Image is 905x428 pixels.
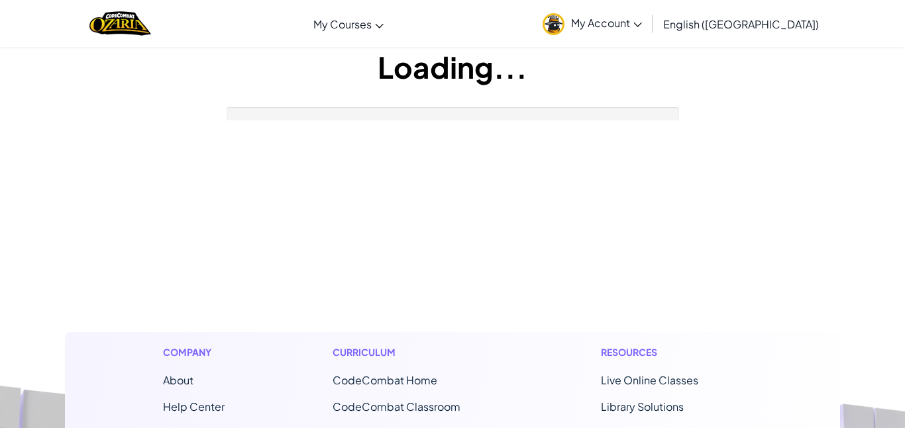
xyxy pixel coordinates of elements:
h1: Company [163,345,225,359]
a: Help Center [163,400,225,413]
span: My Courses [313,17,372,31]
span: CodeCombat Home [333,373,437,387]
a: My Account [536,3,649,44]
a: Library Solutions [601,400,684,413]
h1: Resources [601,345,742,359]
a: CodeCombat Classroom [333,400,460,413]
a: My Courses [307,6,390,42]
img: Home [89,10,151,37]
a: About [163,373,193,387]
a: English ([GEOGRAPHIC_DATA]) [657,6,825,42]
img: avatar [543,13,564,35]
span: My Account [571,16,642,30]
span: English ([GEOGRAPHIC_DATA]) [663,17,819,31]
a: Live Online Classes [601,373,698,387]
h1: Curriculum [333,345,493,359]
a: Ozaria by CodeCombat logo [89,10,151,37]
